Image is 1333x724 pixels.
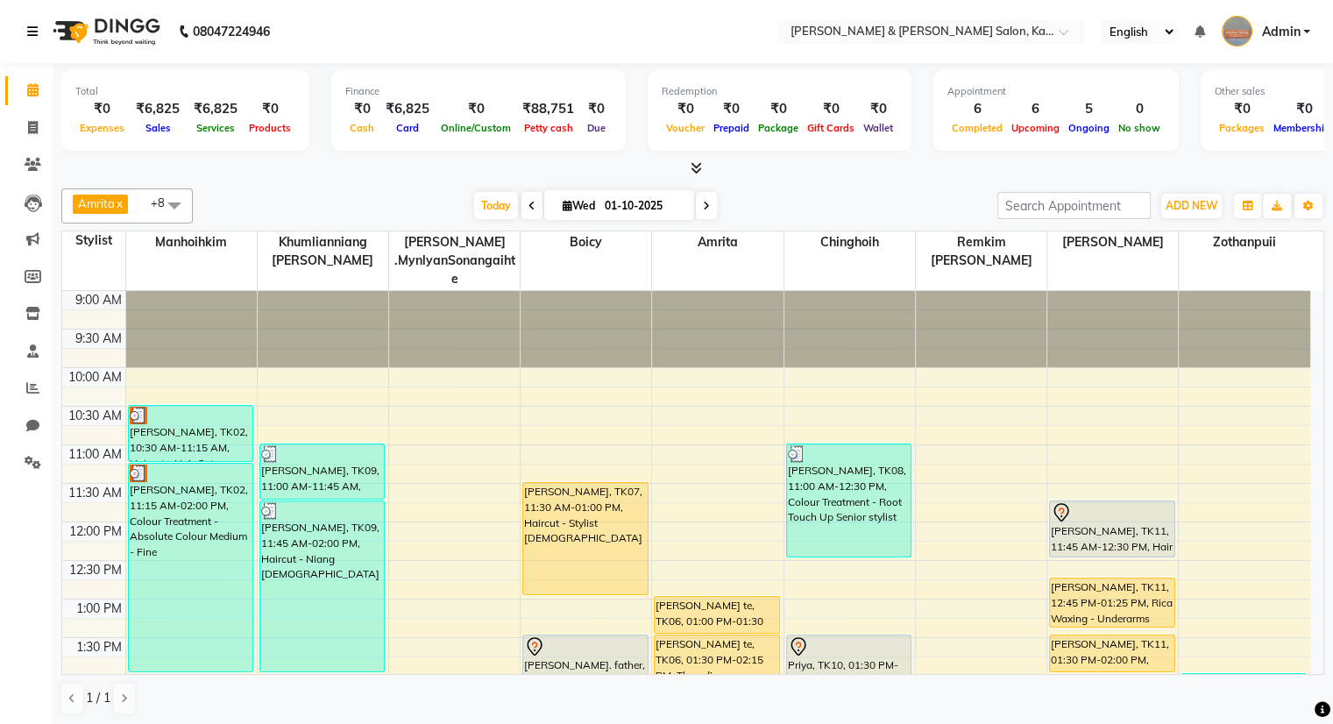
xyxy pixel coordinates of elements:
div: Appointment [947,84,1165,99]
span: Wed [558,199,599,212]
span: Boicy [521,231,651,253]
div: ₹0 [75,99,129,119]
span: [PERSON_NAME] .mynlyanSonangaihte [389,231,520,290]
div: ₹0 [754,99,803,119]
span: Products [245,122,295,134]
span: Online/Custom [436,122,515,134]
span: Services [192,122,239,134]
div: [PERSON_NAME], TK09, 11:45 AM-02:00 PM, Haircut - Niang [DEMOGRAPHIC_DATA] [260,501,385,671]
span: Manhoihkim [126,231,257,253]
div: ₹6,825 [187,99,245,119]
div: ₹0 [436,99,515,119]
div: ₹6,825 [129,99,187,119]
div: [PERSON_NAME], TK09, 11:00 AM-11:45 AM, Hair Cut (Niang) [DEMOGRAPHIC_DATA] [260,444,385,499]
img: logo [45,7,165,56]
div: [PERSON_NAME] te, TK06, 01:30 PM-02:15 PM, Threading - Forehead [655,635,779,690]
span: Voucher [662,122,709,134]
div: 11:30 AM [65,484,125,502]
div: ₹88,751 [515,99,581,119]
div: [PERSON_NAME], TK02, 10:30 AM-11:15 AM, Haircut - Hair Cut ([PERSON_NAME]) [DEMOGRAPHIC_DATA] [129,406,253,461]
span: Wallet [859,122,897,134]
span: Petty cash [520,122,578,134]
div: 5 [1064,99,1114,119]
span: Packages [1215,122,1269,134]
b: 08047224946 [193,7,270,56]
div: [PERSON_NAME], TK11, 12:45 PM-01:25 PM, Rica Waxing - Underarms [1050,578,1174,627]
div: 0 [1114,99,1165,119]
div: ₹0 [1215,99,1269,119]
div: [PERSON_NAME], TK02, 11:15 AM-02:00 PM, Colour Treatment - Absolute Colour Medium - Fine [129,464,253,671]
span: Due [583,122,610,134]
span: No show [1114,122,1165,134]
div: [PERSON_NAME], TK08, 11:00 AM-12:30 PM, Colour Treatment - Root Touch Up Senior stylist [787,444,911,557]
div: 6 [1007,99,1064,119]
span: Prepaid [709,122,754,134]
div: 9:00 AM [72,291,125,309]
span: +8 [151,195,178,209]
span: Gift Cards [803,122,859,134]
div: Redemption [662,84,897,99]
span: Expenses [75,122,129,134]
a: x [115,196,123,210]
span: Zothanpuii [1179,231,1310,253]
span: Package [754,122,803,134]
span: Today [474,192,518,219]
div: Stylist [62,231,125,250]
span: Ongoing [1064,122,1114,134]
div: ₹0 [581,99,612,119]
span: Amrita [652,231,783,253]
span: [PERSON_NAME] [1047,231,1178,253]
span: Admin [1261,23,1300,41]
div: 12:30 PM [66,561,125,579]
div: ₹6,825 [379,99,436,119]
span: ADD NEW [1166,199,1217,212]
div: 12:00 PM [66,522,125,541]
div: [PERSON_NAME], TK11, 11:45 AM-12:30 PM, Hair & Scalp Treatment - Instant Deep conditioning [1050,501,1174,557]
div: 9:30 AM [72,330,125,348]
div: Finance [345,84,612,99]
div: ₹0 [245,99,295,119]
div: [PERSON_NAME]. father, TK12, 01:30 PM-02:15 PM, Haircut - Stylist [DEMOGRAPHIC_DATA] [523,635,648,690]
div: 11:00 AM [65,445,125,464]
span: Sales [141,122,175,134]
input: 2025-10-01 [599,193,687,219]
div: ₹0 [709,99,754,119]
span: Completed [947,122,1007,134]
span: Upcoming [1007,122,1064,134]
span: Khumlianniang [PERSON_NAME] [258,231,388,272]
div: [PERSON_NAME], TK11, 01:30 PM-02:00 PM, Pedicure - Classic [1050,635,1174,671]
img: Admin [1222,16,1252,46]
div: ₹0 [662,99,709,119]
div: Total [75,84,295,99]
span: Chinghoih [784,231,915,253]
div: ₹0 [803,99,859,119]
span: Amrita [78,196,115,210]
div: 1:00 PM [73,600,125,618]
div: 10:00 AM [65,368,125,387]
input: Search Appointment [997,192,1151,219]
div: 1:30 PM [73,638,125,657]
div: [PERSON_NAME], TK07, 11:30 AM-01:00 PM, Haircut - Stylist [DEMOGRAPHIC_DATA] [523,483,648,594]
button: ADD NEW [1161,194,1222,218]
div: 10:30 AM [65,407,125,425]
div: [PERSON_NAME] te, TK06, 01:00 PM-01:30 PM, Threading - Eye Brows [655,597,779,633]
span: 1 / 1 [86,689,110,707]
div: ₹0 [345,99,379,119]
span: Cash [345,122,379,134]
div: 6 [947,99,1007,119]
span: Card [392,122,423,134]
div: ₹0 [859,99,897,119]
span: Remkim [PERSON_NAME] [916,231,1046,272]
